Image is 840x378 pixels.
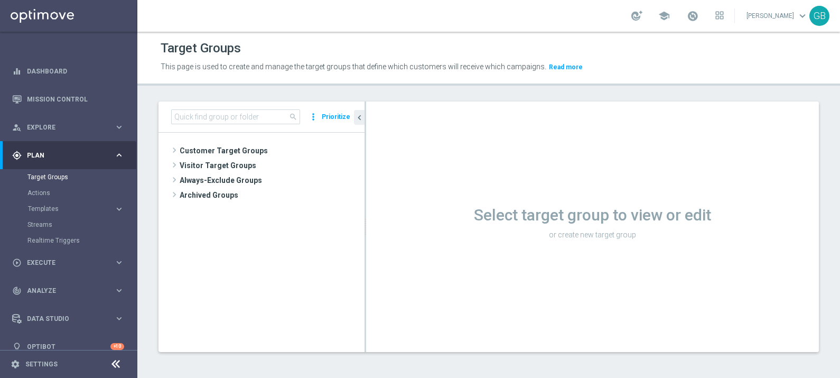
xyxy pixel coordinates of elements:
div: Data Studio [12,314,114,324]
a: Streams [27,220,110,229]
div: Streams [27,217,136,233]
div: +10 [110,343,124,350]
div: Execute [12,258,114,268]
button: lightbulb Optibot +10 [12,343,125,351]
span: school [658,10,670,22]
span: Analyze [27,288,114,294]
div: Mission Control [12,85,124,113]
span: keyboard_arrow_down [797,10,808,22]
span: Visitor Target Groups [180,158,365,173]
div: Templates [27,201,136,217]
i: keyboard_arrow_right [114,150,124,160]
i: keyboard_arrow_right [114,204,124,214]
div: Realtime Triggers [27,233,136,248]
button: track_changes Analyze keyboard_arrow_right [12,287,125,295]
a: Actions [27,189,110,197]
button: Templates keyboard_arrow_right [27,205,125,213]
span: search [289,113,297,121]
span: Plan [27,152,114,159]
span: Execute [27,260,114,266]
span: Data Studio [27,316,114,322]
button: Data Studio keyboard_arrow_right [12,315,125,323]
div: Target Groups [27,169,136,185]
span: Always-Exclude Groups [180,173,365,188]
a: Dashboard [27,57,124,85]
h1: Target Groups [161,41,241,56]
button: equalizer Dashboard [12,67,125,76]
i: lightbulb [12,342,22,352]
span: Explore [27,124,114,131]
div: GB [809,6,829,26]
i: keyboard_arrow_right [114,257,124,268]
a: Target Groups [27,173,110,181]
i: settings [11,359,20,369]
div: Optibot [12,333,124,361]
a: Settings [25,361,58,367]
div: Actions [27,185,136,201]
button: play_circle_outline Execute keyboard_arrow_right [12,259,125,267]
i: more_vert [308,109,319,124]
h1: Select target group to view or edit [366,206,819,225]
i: person_search [12,123,22,132]
span: This page is used to create and manage the target groups that define which customers will receive... [161,62,546,71]
i: chevron_left [354,113,365,123]
a: Mission Control [27,85,124,113]
i: keyboard_arrow_right [114,122,124,132]
i: keyboard_arrow_right [114,314,124,324]
i: gps_fixed [12,151,22,160]
input: Quick find group or folder [171,109,300,124]
i: keyboard_arrow_right [114,285,124,296]
p: or create new target group [366,230,819,239]
i: track_changes [12,286,22,296]
a: Optibot [27,333,110,361]
button: Read more [548,61,584,73]
div: Plan [12,151,114,160]
span: Archived Groups [180,188,365,202]
div: Templates [28,206,114,212]
button: person_search Explore keyboard_arrow_right [12,123,125,132]
button: chevron_left [354,110,365,125]
button: Mission Control [12,95,125,104]
a: Realtime Triggers [27,236,110,245]
div: Dashboard [12,57,124,85]
span: Templates [28,206,104,212]
i: equalizer [12,67,22,76]
button: gps_fixed Plan keyboard_arrow_right [12,151,125,160]
span: Customer Target Groups [180,143,365,158]
i: play_circle_outline [12,258,22,268]
button: Prioritize [320,110,352,124]
a: [PERSON_NAME]keyboard_arrow_down [745,8,809,24]
div: Analyze [12,286,114,296]
div: Explore [12,123,114,132]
